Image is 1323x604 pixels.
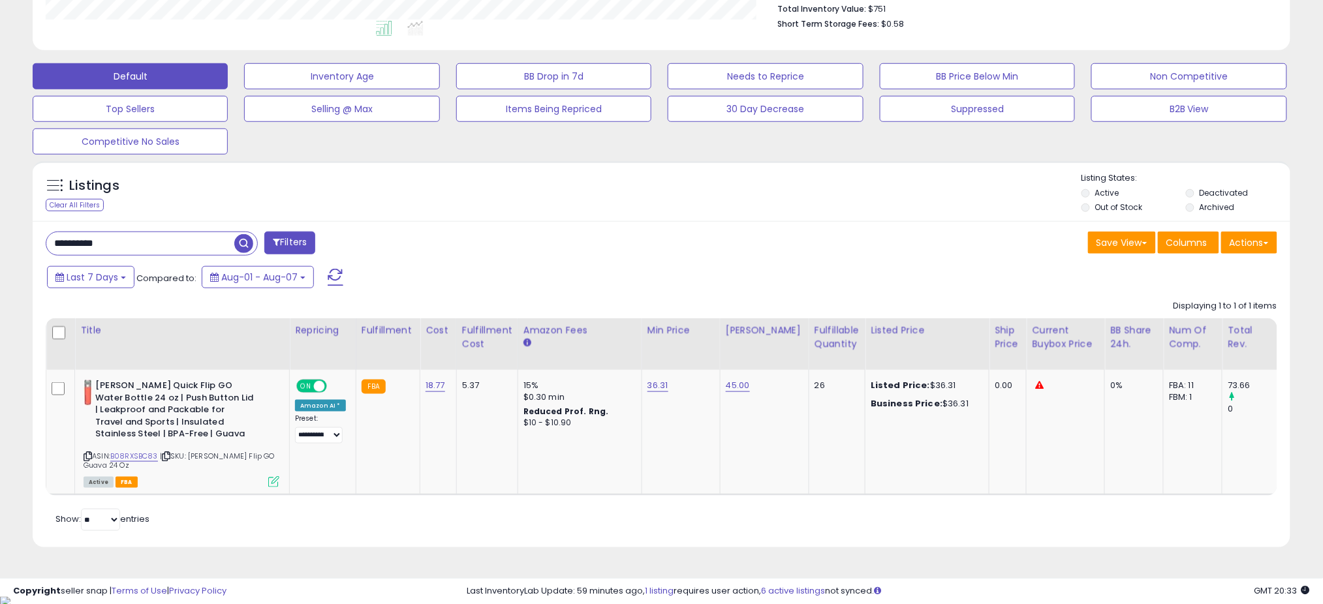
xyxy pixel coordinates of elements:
b: Short Term Storage Fees: [777,18,879,29]
button: Last 7 Days [47,266,134,288]
div: Num of Comp. [1169,324,1217,351]
div: 73.66 [1228,380,1281,391]
div: Title [80,324,284,337]
small: Amazon Fees. [523,337,531,349]
div: Current Buybox Price [1032,324,1099,351]
label: Active [1095,187,1119,198]
b: Business Price: [871,397,942,410]
span: ON [298,381,314,392]
button: Needs to Reprice [668,63,863,89]
div: 26 [815,380,855,391]
div: FBA: 11 [1169,380,1212,391]
div: Last InventoryLab Update: 59 minutes ago, requires user action, not synced. [467,585,1310,597]
div: Amazon Fees [523,324,636,337]
button: B2B View [1091,96,1286,122]
div: Listed Price [871,324,984,337]
div: Cost [426,324,451,337]
div: $10 - $10.90 [523,417,632,429]
div: Displaying 1 to 1 of 1 items [1174,300,1277,312]
span: All listings currently available for purchase on Amazon [84,477,114,488]
div: 15% [523,380,632,391]
div: 0% [1110,380,1153,391]
div: 0 [1228,403,1281,415]
span: Show: entries [55,513,149,525]
div: Min Price [647,324,715,337]
label: Out of Stock [1095,202,1143,213]
div: Repricing [295,324,350,337]
button: Default [33,63,228,89]
b: Total Inventory Value: [777,3,866,14]
button: Columns [1158,232,1219,254]
div: Amazon AI * [295,400,346,412]
div: Fulfillment Cost [462,324,512,351]
a: Privacy Policy [169,584,226,597]
span: Aug-01 - Aug-07 [221,271,298,284]
a: 36.31 [647,379,668,392]
div: ASIN: [84,380,279,486]
b: Listed Price: [871,379,930,391]
button: Selling @ Max [244,96,439,122]
div: BB Share 24h. [1110,324,1158,351]
a: 1 listing [645,584,674,597]
button: Actions [1221,232,1277,254]
div: Ship Price [995,324,1021,351]
a: Terms of Use [112,584,167,597]
a: 6 active listings [761,584,825,597]
div: seller snap | | [13,585,226,597]
b: [PERSON_NAME] Quick Flip GO Water Bottle 24 oz | Push Button Lid | Leakproof and Packable for Tra... [95,380,254,444]
div: $0.30 min [523,391,632,403]
span: 2025-08-15 20:33 GMT [1254,584,1310,597]
label: Deactivated [1199,187,1248,198]
div: Total Rev. [1228,324,1275,351]
div: 0.00 [995,380,1016,391]
span: Last 7 Days [67,271,118,284]
span: FBA [116,477,138,488]
p: Listing States: [1082,172,1290,185]
div: [PERSON_NAME] [726,324,803,337]
button: Competitive No Sales [33,128,228,155]
button: Inventory Age [244,63,439,89]
div: FBM: 1 [1169,391,1212,403]
button: Aug-01 - Aug-07 [202,266,314,288]
div: $36.31 [871,380,979,391]
button: Non Competitive [1091,63,1286,89]
a: 45.00 [726,379,750,392]
small: FBA [362,380,386,394]
div: Fulfillable Quantity [815,324,860,351]
button: 30 Day Decrease [668,96,863,122]
img: 31w1LgjWJ1L._SL40_.jpg [84,380,92,406]
span: OFF [325,381,346,392]
a: 18.77 [426,379,445,392]
span: Compared to: [136,272,196,284]
div: Preset: [295,414,346,444]
a: B08RXSBC83 [110,451,158,462]
div: $36.31 [871,398,979,410]
span: Columns [1166,236,1207,249]
button: Top Sellers [33,96,228,122]
button: BB Price Below Min [880,63,1075,89]
button: BB Drop in 7d [456,63,651,89]
h5: Listings [69,177,119,195]
strong: Copyright [13,584,61,597]
div: 5.37 [462,380,508,391]
label: Archived [1199,202,1234,213]
div: Fulfillment [362,324,414,337]
span: | SKU: [PERSON_NAME] Flip GO Guava 24 Oz [84,451,275,470]
b: Reduced Prof. Rng. [523,406,609,417]
button: Filters [264,232,315,254]
button: Items Being Repriced [456,96,651,122]
div: Clear All Filters [46,199,104,211]
button: Suppressed [880,96,1075,122]
button: Save View [1088,232,1156,254]
span: $0.58 [881,18,904,30]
